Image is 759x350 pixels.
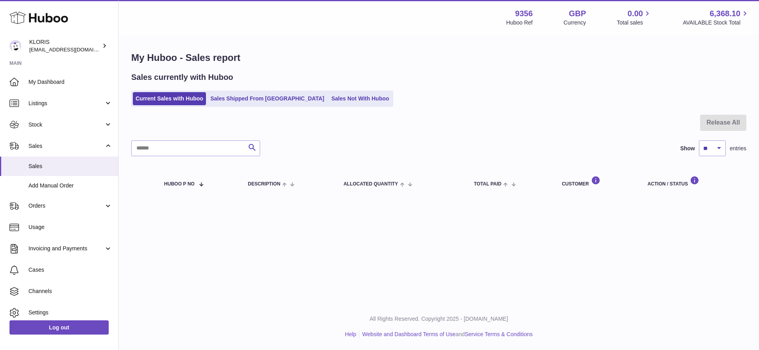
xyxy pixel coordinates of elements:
div: KLORIS [29,38,100,53]
label: Show [680,145,695,152]
h2: Sales currently with Huboo [131,72,233,83]
strong: 9356 [515,8,533,19]
span: Channels [28,288,112,295]
div: Action / Status [648,176,738,187]
div: Huboo Ref [506,19,533,26]
span: My Dashboard [28,78,112,86]
span: ALLOCATED Quantity [344,182,398,187]
a: 6,368.10 AVAILABLE Stock Total [683,8,750,26]
img: huboo@kloriscbd.com [9,40,21,52]
span: Listings [28,100,104,107]
span: entries [730,145,746,152]
span: [EMAIL_ADDRESS][DOMAIN_NAME] [29,46,116,53]
span: 6,368.10 [710,8,740,19]
span: Orders [28,202,104,210]
span: Description [248,182,280,187]
span: Cases [28,266,112,274]
span: Usage [28,223,112,231]
div: Customer [562,176,632,187]
span: 0.00 [628,8,643,19]
a: Sales Not With Huboo [329,92,392,105]
a: 0.00 Total sales [617,8,652,26]
span: Settings [28,309,112,316]
a: Sales Shipped From [GEOGRAPHIC_DATA] [208,92,327,105]
a: Website and Dashboard Terms of Use [362,331,455,337]
span: Huboo P no [164,182,194,187]
li: and [359,331,532,338]
a: Service Terms & Conditions [465,331,533,337]
strong: GBP [569,8,586,19]
span: Sales [28,142,104,150]
span: Invoicing and Payments [28,245,104,252]
span: Total sales [617,19,652,26]
a: Log out [9,320,109,335]
span: Total paid [474,182,502,187]
span: Add Manual Order [28,182,112,189]
p: All Rights Reserved. Copyright 2025 - [DOMAIN_NAME] [125,315,753,323]
a: Current Sales with Huboo [133,92,206,105]
span: AVAILABLE Stock Total [683,19,750,26]
span: Sales [28,163,112,170]
h1: My Huboo - Sales report [131,51,746,64]
a: Help [345,331,357,337]
div: Currency [564,19,586,26]
span: Stock [28,121,104,129]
